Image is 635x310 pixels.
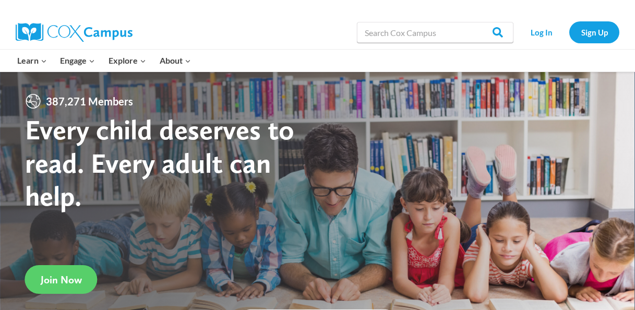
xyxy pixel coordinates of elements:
[519,21,564,43] a: Log In
[41,273,82,286] span: Join Now
[109,54,146,67] span: Explore
[25,265,98,294] a: Join Now
[16,23,133,42] img: Cox Campus
[569,21,619,43] a: Sign Up
[357,22,513,43] input: Search Cox Campus
[10,50,197,71] nav: Primary Navigation
[42,93,137,110] span: 387,271 Members
[17,54,47,67] span: Learn
[60,54,95,67] span: Engage
[519,21,619,43] nav: Secondary Navigation
[25,113,294,212] strong: Every child deserves to read. Every adult can help.
[160,54,191,67] span: About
